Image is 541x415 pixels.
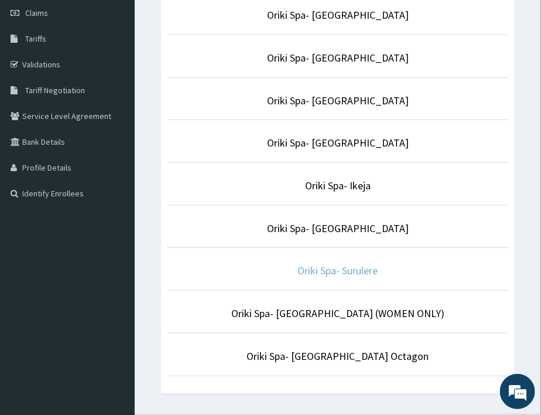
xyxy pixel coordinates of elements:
[25,85,85,96] span: Tariff Negotiation
[267,222,409,235] a: Oriki Spa- [GEOGRAPHIC_DATA]
[231,307,444,320] a: Oriki Spa- [GEOGRAPHIC_DATA] (WOMEN ONLY)
[25,8,48,18] span: Claims
[267,94,409,107] a: Oriki Spa- [GEOGRAPHIC_DATA]
[247,349,429,363] a: Oriki Spa- [GEOGRAPHIC_DATA] Octagon
[267,8,409,22] a: Oriki Spa- [GEOGRAPHIC_DATA]
[267,51,409,64] a: Oriki Spa- [GEOGRAPHIC_DATA]
[305,179,371,192] a: Oriki Spa- Ikeja
[25,33,46,44] span: Tariffs
[267,136,409,149] a: Oriki Spa- [GEOGRAPHIC_DATA]
[298,264,378,277] a: Oriki Spa- Surulere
